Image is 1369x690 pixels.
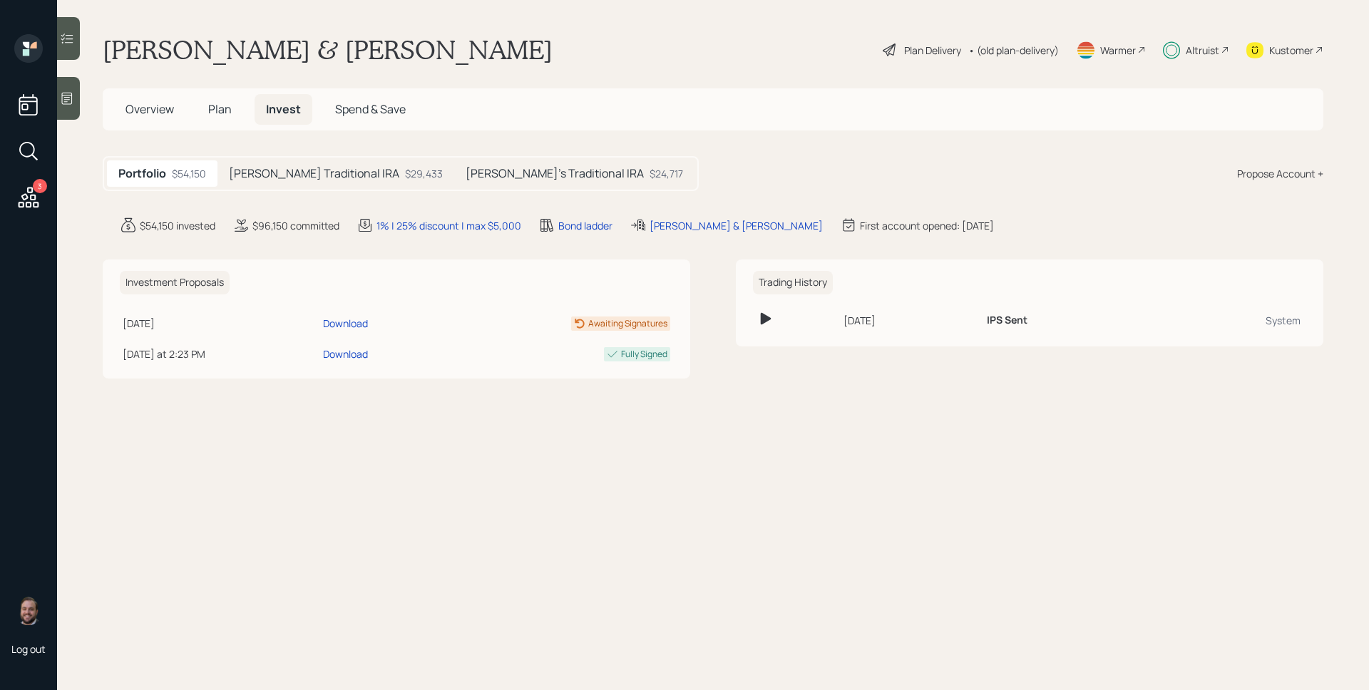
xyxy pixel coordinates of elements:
[466,167,644,180] h5: [PERSON_NAME]'s Traditional IRA
[650,166,683,181] div: $24,717
[650,218,823,233] div: [PERSON_NAME] & [PERSON_NAME]
[844,313,975,328] div: [DATE]
[208,101,232,117] span: Plan
[140,218,215,233] div: $54,150 invested
[1100,43,1136,58] div: Warmer
[120,271,230,294] h6: Investment Proposals
[405,166,443,181] div: $29,433
[266,101,301,117] span: Invest
[753,271,833,294] h6: Trading History
[621,348,667,361] div: Fully Signed
[904,43,961,58] div: Plan Delivery
[376,218,521,233] div: 1% | 25% discount | max $5,000
[229,167,399,180] h5: [PERSON_NAME] Traditional IRA
[172,166,206,181] div: $54,150
[1237,166,1323,181] div: Propose Account +
[103,34,553,66] h1: [PERSON_NAME] & [PERSON_NAME]
[558,218,612,233] div: Bond ladder
[335,101,406,117] span: Spend & Save
[323,346,368,361] div: Download
[987,314,1027,326] h6: IPS Sent
[323,316,368,331] div: Download
[1269,43,1313,58] div: Kustomer
[252,218,339,233] div: $96,150 committed
[860,218,994,233] div: First account opened: [DATE]
[1186,43,1219,58] div: Altruist
[588,317,667,330] div: Awaiting Signatures
[14,597,43,625] img: james-distasi-headshot.png
[1159,313,1301,328] div: System
[118,167,166,180] h5: Portfolio
[968,43,1059,58] div: • (old plan-delivery)
[33,179,47,193] div: 3
[125,101,174,117] span: Overview
[123,316,317,331] div: [DATE]
[11,642,46,656] div: Log out
[123,346,317,361] div: [DATE] at 2:23 PM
